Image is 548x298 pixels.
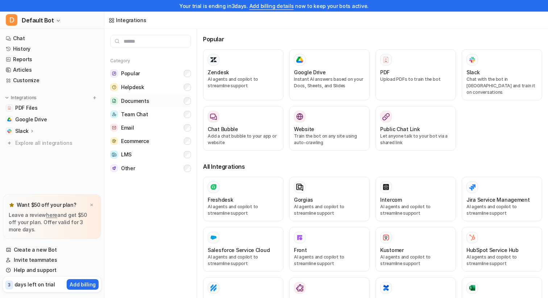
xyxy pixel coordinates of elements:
[70,281,96,288] p: Add billing
[296,234,303,241] img: Front
[15,127,29,135] p: Slack
[121,70,140,77] span: Popular
[121,138,149,145] span: Ecommerce
[121,84,144,91] span: Helpdesk
[110,80,191,94] button: HelpdeskHelpdesk
[294,203,365,217] p: AI agents and copilot to streamline support
[11,95,37,101] p: Integrations
[380,133,451,146] p: Let anyone talk to your bot via a shared link
[380,125,420,133] h3: Public Chat Link
[8,282,11,288] p: 3
[289,227,370,272] button: FrontFrontAI agents and copilot to streamline support
[466,76,537,96] p: Chat with the bot in [GEOGRAPHIC_DATA] and train it on conversations
[382,234,390,241] img: Kustomer
[466,196,530,203] h3: Jira Service Management
[208,254,279,267] p: AI agents and copilot to streamline support
[110,58,191,64] h5: Category
[121,165,135,172] span: Other
[110,70,118,77] img: Popular
[296,113,303,120] img: Website
[294,76,365,89] p: Instant AI answers based on your Docs, Sheets, and Slides
[3,44,101,54] a: History
[380,76,451,83] p: Upload PDFs to train the bot
[110,148,191,161] button: LMSLMS
[203,49,283,100] button: ZendeskAI agents and copilot to streamline support
[294,68,326,76] h3: Google Drive
[7,117,12,122] img: Google Drive
[121,111,148,118] span: Team Chat
[109,16,146,24] a: Integrations
[296,284,303,291] img: Other Helpdesks
[3,54,101,64] a: Reports
[116,16,146,24] div: Integrations
[208,246,270,254] h3: Salesforce Service Cloud
[289,177,370,221] button: GorgiasAI agents and copilot to streamline support
[382,284,390,291] img: Confluence
[3,138,101,148] a: Explore all integrations
[121,124,134,131] span: Email
[67,279,99,290] button: Add billing
[110,97,118,105] img: Documents
[110,110,118,118] img: Team Chat
[382,56,390,63] img: PDF
[15,137,98,149] span: Explore all integrations
[289,106,370,151] button: WebsiteWebsiteTrain the bot on any site using auto-crawling
[466,246,519,254] h3: HubSpot Service Hub
[110,137,118,145] img: Ecommerce
[208,76,279,89] p: AI agents and copilot to streamline support
[110,67,191,80] button: PopularPopular
[121,151,132,158] span: LMS
[110,124,118,131] img: Email
[208,203,279,217] p: AI agents and copilot to streamline support
[462,177,542,221] button: Jira Service ManagementAI agents and copilot to streamline support
[462,227,542,272] button: HubSpot Service HubHubSpot Service HubAI agents and copilot to streamline support
[289,49,370,100] button: Google DriveGoogle DriveInstant AI answers based on your Docs, Sheets, and Slides
[3,245,101,255] a: Create a new Bot
[296,56,303,63] img: Google Drive
[210,234,217,241] img: Salesforce Service Cloud
[380,254,451,267] p: AI agents and copilot to streamline support
[294,246,307,254] h3: Front
[3,65,101,75] a: Articles
[9,211,95,233] p: Leave a review and get $50 off your plan. Offer valid for 3 more days.
[17,201,76,209] p: Want $50 off your plan?
[15,104,37,112] span: PDF Files
[110,164,118,172] img: Other
[3,33,101,43] a: Chat
[3,255,101,265] a: Invite teammates
[46,212,57,218] a: here
[380,196,402,203] h3: Intercom
[3,265,101,275] a: Help and support
[208,125,238,133] h3: Chat Bubble
[294,254,365,267] p: AI agents and copilot to streamline support
[110,134,191,148] button: EcommerceEcommerce
[208,133,279,146] p: Add a chat bubble to your app or website
[469,55,476,64] img: Slack
[375,49,456,100] button: PDFPDFUpload PDFs to train the bot
[110,151,118,159] img: LMS
[208,196,233,203] h3: Freshdesk
[294,196,313,203] h3: Gorgias
[469,234,476,241] img: HubSpot Service Hub
[14,281,55,288] p: days left on trial
[9,202,14,208] img: star
[210,284,217,291] img: Help Scout
[294,133,365,146] p: Train the bot on any site using auto-crawling
[110,121,191,134] button: EmailEmail
[15,116,47,123] span: Google Drive
[110,83,118,91] img: Helpdesk
[203,106,283,151] button: Chat BubbleAdd a chat bubble to your app or website
[462,49,542,100] button: SlackSlackChat with the bot in [GEOGRAPHIC_DATA] and train it on conversations
[469,284,476,291] img: CSV Files
[294,125,314,133] h3: Website
[110,161,191,175] button: OtherOther
[249,3,294,9] a: Add billing details
[466,203,537,217] p: AI agents and copilot to streamline support
[7,106,12,110] img: PDF Files
[466,68,480,76] h3: Slack
[6,139,13,147] img: explore all integrations
[90,203,94,207] img: x
[6,14,17,26] span: D
[466,254,537,267] p: AI agents and copilot to streamline support
[380,203,451,217] p: AI agents and copilot to streamline support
